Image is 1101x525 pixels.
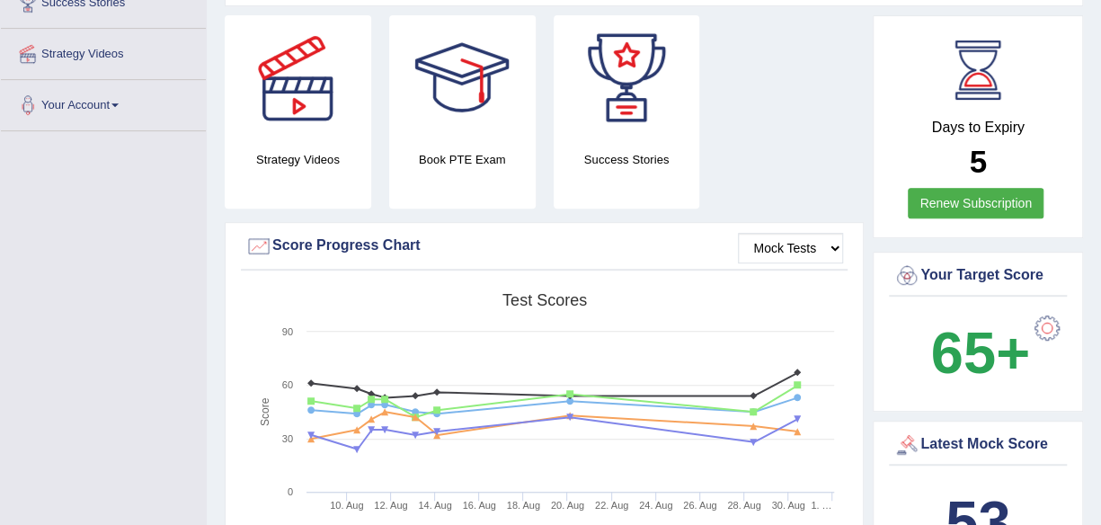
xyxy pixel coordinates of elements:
[639,500,672,511] tspan: 24. Aug
[893,432,1062,458] div: Latest Mock Score
[282,433,293,444] text: 30
[1,29,206,74] a: Strategy Videos
[225,150,371,169] h4: Strategy Videos
[595,500,628,511] tspan: 22. Aug
[330,500,363,511] tspan: 10. Aug
[683,500,716,511] tspan: 26. Aug
[259,397,271,426] tspan: Score
[463,500,496,511] tspan: 16. Aug
[771,500,804,511] tspan: 30. Aug
[245,233,843,260] div: Score Progress Chart
[931,320,1030,386] b: 65+
[1,80,206,125] a: Your Account
[418,500,451,511] tspan: 14. Aug
[551,500,584,511] tspan: 20. Aug
[507,500,540,511] tspan: 18. Aug
[893,262,1062,289] div: Your Target Score
[969,144,986,179] b: 5
[893,120,1062,136] h4: Days to Expiry
[389,150,536,169] h4: Book PTE Exam
[727,500,760,511] tspan: 28. Aug
[282,326,293,337] text: 90
[282,379,293,390] text: 60
[374,500,407,511] tspan: 12. Aug
[554,150,700,169] h4: Success Stories
[908,188,1043,218] a: Renew Subscription
[288,486,293,497] text: 0
[811,500,831,511] tspan: 1. …
[502,291,587,309] tspan: Test scores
